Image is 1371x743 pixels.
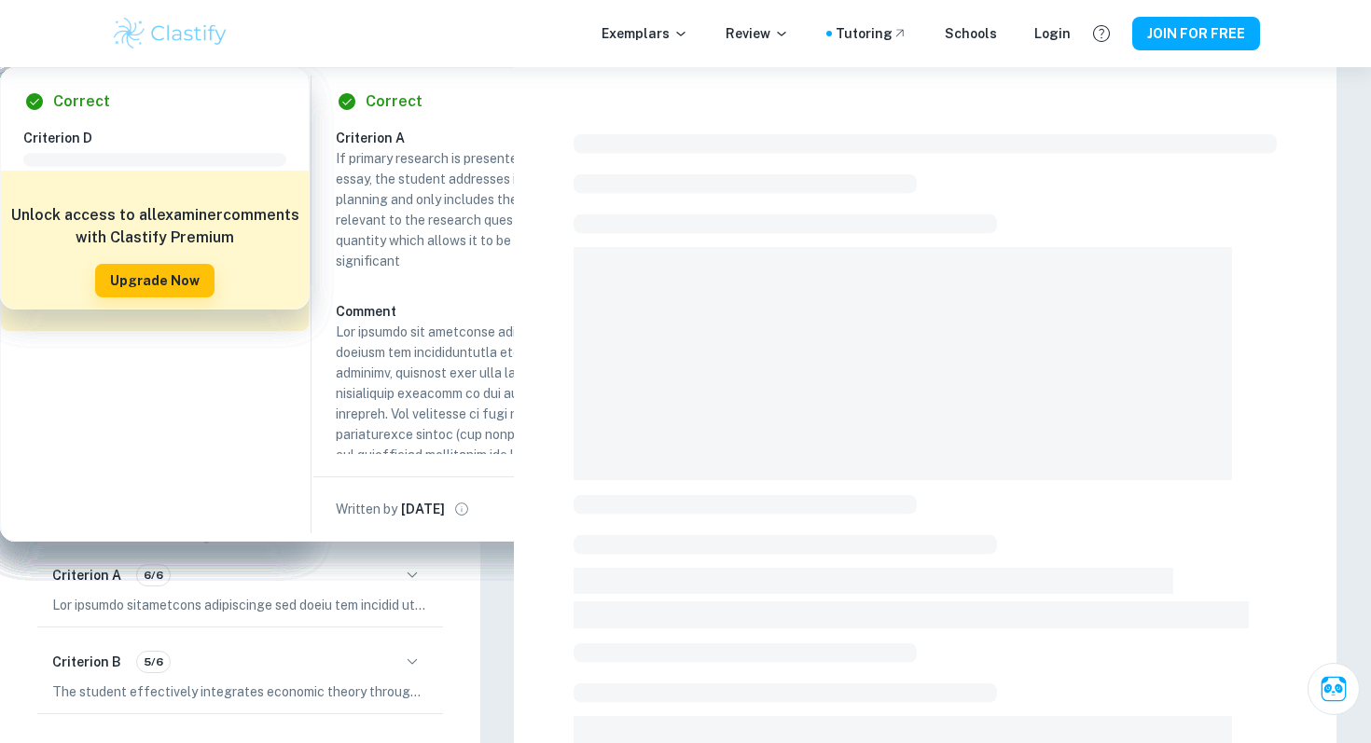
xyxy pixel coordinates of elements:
img: Clastify logo [111,15,229,52]
h6: Criterion A [52,565,121,585]
a: Schools [945,23,997,44]
a: Login [1034,23,1071,44]
p: Review [726,23,789,44]
button: JOIN FOR FREE [1132,17,1260,50]
h6: Criterion B [52,652,121,672]
h6: Criterion A [336,128,614,148]
h6: Correct [366,90,422,113]
p: Lor ipsumdo sitametcons adipiscinge sed doeiu tem incidid ut lab etdol ma ali enimadmin, veniamqu... [52,595,428,615]
button: Upgrade Now [95,264,215,297]
p: If primary research is presented in the essay, the student addresses its careful planning and onl... [336,148,599,271]
h6: Criterion D [23,128,301,148]
button: Help and Feedback [1086,18,1117,49]
p: Exemplars [602,23,688,44]
h6: Unlock access to all examiner comments with Clastify Premium [10,204,299,249]
button: View full profile [449,496,475,522]
p: Written by [336,499,397,519]
span: 6/6 [137,567,170,584]
button: Ask Clai [1308,663,1360,715]
h6: Comment [336,301,599,322]
a: Tutoring [836,23,907,44]
h6: Correct [53,90,110,113]
p: The student effectively integrates economic theory throughout the analysis, demonstrating a sound... [52,681,428,702]
h6: [DATE] [401,499,445,519]
span: 5/6 [137,654,170,670]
